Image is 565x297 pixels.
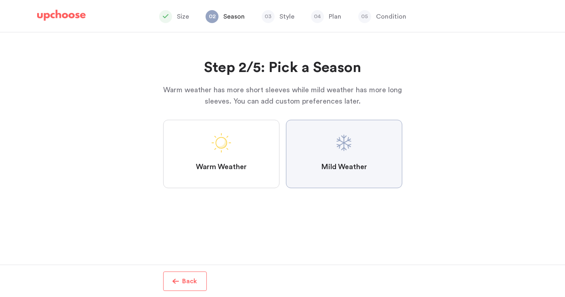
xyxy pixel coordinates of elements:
[223,12,245,21] p: Season
[262,10,275,23] span: 03
[376,12,406,21] p: Condition
[182,276,197,286] p: Back
[37,10,86,25] a: UpChoose
[196,162,247,172] span: Warm Weather
[358,10,371,23] span: 05
[37,10,86,21] img: UpChoose
[329,12,341,21] p: Plan
[311,10,324,23] span: 04
[163,272,207,291] button: Back
[163,58,402,78] h2: Step 2/5: Pick a Season
[163,84,402,107] p: Warm weather has more short sleeves while mild weather has more long sleeves. You can add custom ...
[177,12,189,21] p: Size
[279,12,294,21] p: Style
[321,162,367,172] span: Mild Weather
[206,10,218,23] span: 02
